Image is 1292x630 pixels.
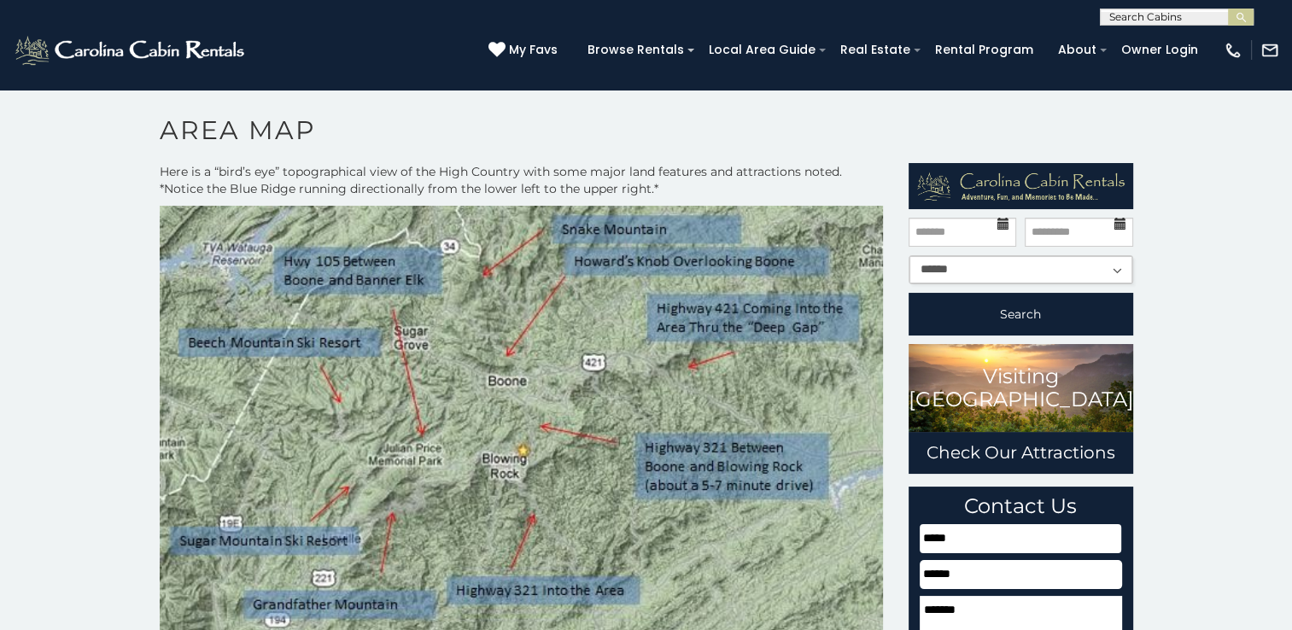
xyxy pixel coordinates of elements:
[1224,41,1242,60] img: phone-regular-white.png
[509,41,558,59] span: My Favs
[1049,37,1105,63] a: About
[927,37,1042,63] a: Rental Program
[488,41,562,60] a: My Favs
[700,37,824,63] a: Local Area Guide
[13,33,249,67] img: White-1-2.png
[909,365,1133,411] h3: Visiting [GEOGRAPHIC_DATA]
[1113,37,1207,63] a: Owner Login
[909,432,1133,474] a: Check Our Attractions
[579,37,693,63] a: Browse Rentals
[909,293,1133,335] button: Search
[160,163,884,197] p: Here is a “bird’s eye” topographical view of the High Country with some major land features and a...
[920,495,1122,517] h3: Contact Us
[1260,41,1279,60] img: mail-regular-white.png
[147,114,1146,163] h1: Area Map
[832,37,919,63] a: Real Estate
